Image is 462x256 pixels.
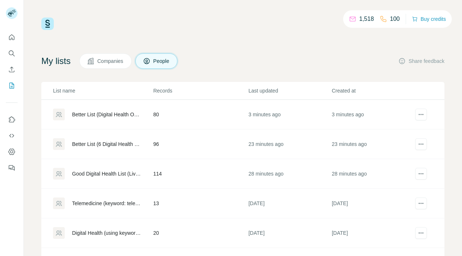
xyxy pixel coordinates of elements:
button: Dashboard [6,145,18,158]
button: actions [415,109,427,120]
button: Enrich CSV [6,63,18,76]
p: Last updated [248,87,331,94]
td: 20 [153,218,248,248]
td: [DATE] [248,189,331,218]
td: 80 [153,100,248,129]
td: 96 [153,129,248,159]
td: 114 [153,159,248,189]
td: 3 minutes ago [331,100,415,129]
td: [DATE] [331,218,415,248]
p: Records [153,87,248,94]
button: Feedback [6,161,18,174]
p: Created at [332,87,414,94]
div: Better List (Digital Health Omada, Sword) [72,111,141,118]
button: My lists [6,79,18,92]
span: Companies [97,57,124,65]
button: Share feedback [398,57,444,65]
p: 100 [390,15,400,23]
button: actions [415,227,427,239]
td: 23 minutes ago [331,129,415,159]
h4: My lists [41,55,71,67]
button: Search [6,47,18,60]
div: Better List (6 Digital Health Companies) [72,140,141,148]
div: Good Digital Health List (Livongo, Vida, [GEOGRAPHIC_DATA]) [72,170,141,177]
td: 28 minutes ago [331,159,415,189]
p: List name [53,87,153,94]
button: Quick start [6,31,18,44]
button: Buy credits [412,14,446,24]
button: actions [415,138,427,150]
td: 28 minutes ago [248,159,331,189]
button: Use Surfe API [6,129,18,142]
td: 13 [153,189,248,218]
td: [DATE] [331,189,415,218]
button: actions [415,197,427,209]
div: Digital Health (using keyword: digital health, Omada, Vida) [72,229,141,237]
td: 23 minutes ago [248,129,331,159]
span: People [153,57,170,65]
img: Surfe Logo [41,18,54,30]
p: 1,518 [359,15,374,23]
div: Telemedicine (keyword: telemedicine, Livongo, Omada, Vida) [72,200,141,207]
button: Use Surfe on LinkedIn [6,113,18,126]
td: 3 minutes ago [248,100,331,129]
td: [DATE] [248,218,331,248]
button: actions [415,168,427,180]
